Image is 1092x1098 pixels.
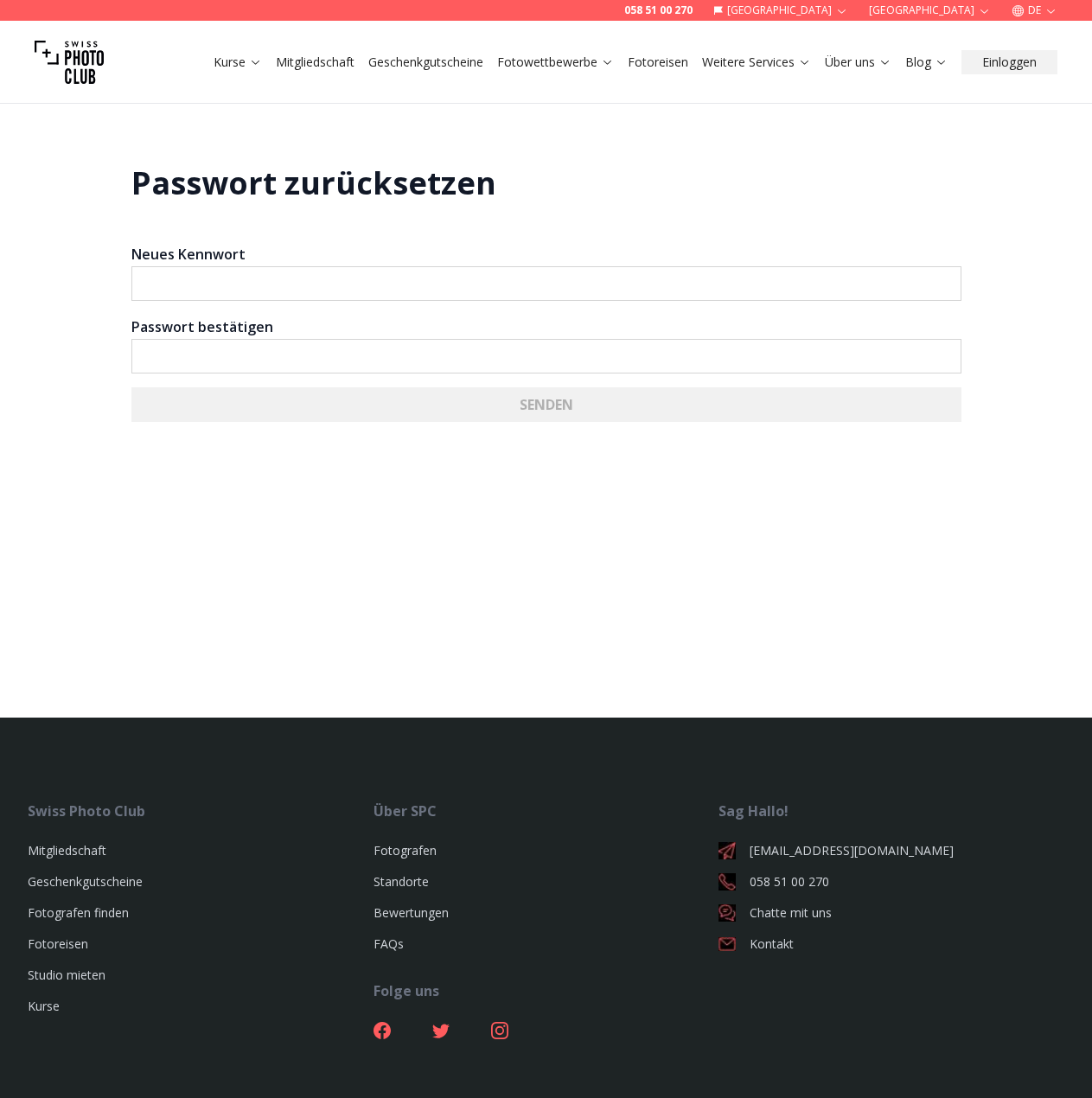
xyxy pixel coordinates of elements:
[718,904,1064,922] a: Chatte mit uns
[374,935,404,952] a: FAQs
[702,54,811,71] a: Weitere Services
[269,50,361,74] button: Mitgliedschaft
[718,935,1064,953] a: Kontakt
[131,266,961,301] input: Neues Kennwort
[898,50,955,74] button: Blog
[131,166,961,201] h1: Passwort zurücksetzen
[374,842,437,859] a: Fotografen
[131,245,246,264] strong: Neues Kennwort
[28,904,129,921] a: Fotografen finden
[718,801,1064,821] div: Sag Hallo!
[718,842,1064,859] a: [EMAIL_ADDRESS][DOMAIN_NAME]
[28,873,143,890] a: Geschenkgutscheine
[628,54,688,71] a: Fotoreisen
[28,967,105,983] a: Studio mieten
[624,3,693,17] a: 058 51 00 270
[520,394,573,415] b: SENDEN
[276,54,354,71] a: Mitgliedschaft
[497,54,614,71] a: Fotowettbewerbe
[131,387,961,422] button: SENDEN
[28,998,60,1014] a: Kurse
[214,54,262,71] a: Kurse
[374,801,719,821] div: Über SPC
[28,801,374,821] div: Swiss Photo Club
[374,873,429,890] a: Standorte
[825,54,891,71] a: Über uns
[961,50,1057,74] button: Einloggen
[718,873,1064,891] a: 058 51 00 270
[818,50,898,74] button: Über uns
[374,904,449,921] a: Bewertungen
[905,54,948,71] a: Blog
[131,317,273,336] strong: Passwort bestätigen
[35,28,104,97] img: Swiss photo club
[368,54,483,71] a: Geschenkgutscheine
[374,980,719,1001] div: Folge uns
[490,50,621,74] button: Fotowettbewerbe
[695,50,818,74] button: Weitere Services
[28,935,88,952] a: Fotoreisen
[621,50,695,74] button: Fotoreisen
[361,50,490,74] button: Geschenkgutscheine
[131,339,961,373] input: Passwort bestätigen
[28,842,106,859] a: Mitgliedschaft
[207,50,269,74] button: Kurse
